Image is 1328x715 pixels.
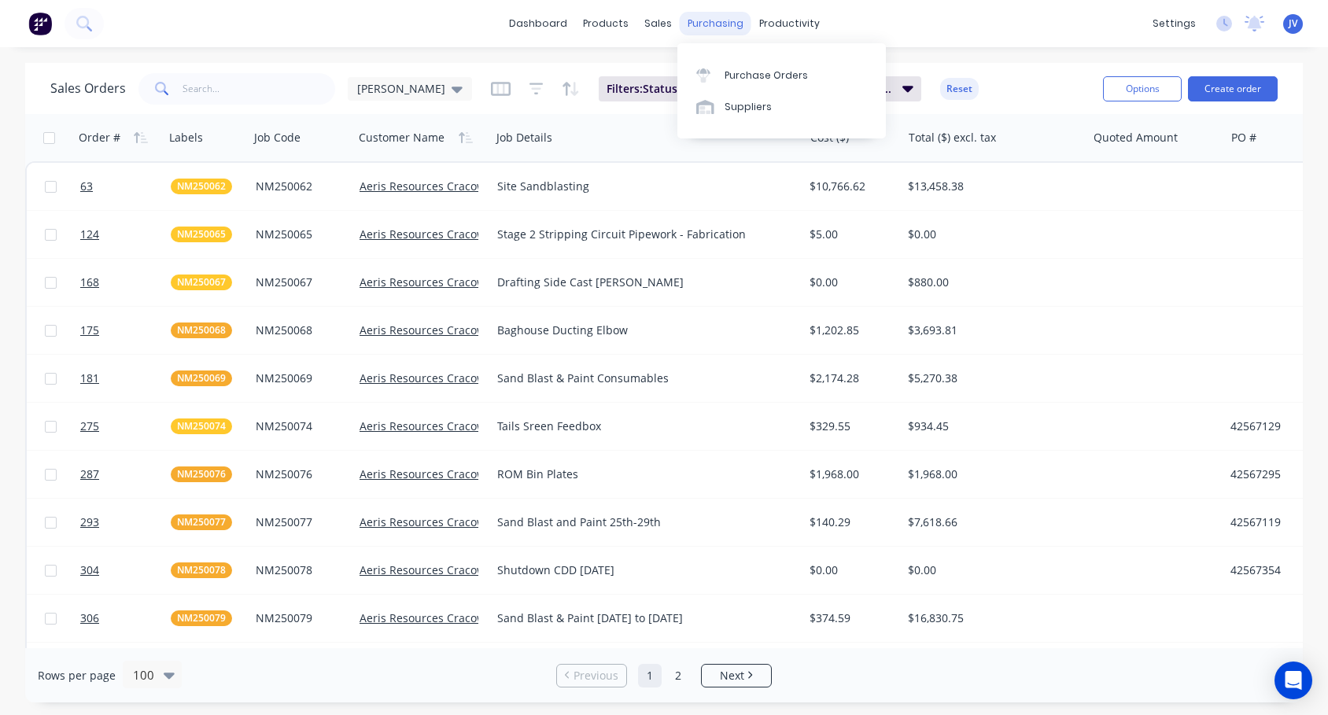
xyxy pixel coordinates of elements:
[80,163,171,210] a: 63
[177,466,226,482] span: NM250076
[1275,662,1312,699] div: Open Intercom Messenger
[1230,418,1298,434] div: 42567129
[360,227,548,241] a: Aeris Resources Cracow Operations
[908,322,1072,338] div: $3,693.81
[50,81,126,96] h1: Sales Orders
[497,562,782,578] div: Shutdown CDD [DATE]
[177,227,226,242] span: NM250065
[497,418,782,434] div: Tails Sreen Feedbox
[810,179,891,194] div: $10,766.62
[908,418,1072,434] div: $934.45
[638,664,662,687] a: Page 1 is your current page
[80,514,99,530] span: 293
[497,466,782,482] div: ROM Bin Plates
[666,664,690,687] a: Page 2
[80,547,171,594] a: 304
[720,668,744,684] span: Next
[1230,466,1298,482] div: 42567295
[79,130,120,146] div: Order #
[177,418,226,434] span: NM250074
[80,275,99,290] span: 168
[256,418,343,434] div: NM250074
[1230,514,1298,530] div: 42567119
[177,179,226,194] span: NM250062
[256,514,343,530] div: NM250077
[497,610,782,626] div: Sand Blast & Paint [DATE] to [DATE]
[909,130,996,146] div: Total ($) excl. tax
[80,499,171,546] a: 293
[80,259,171,306] a: 168
[497,370,782,386] div: Sand Blast & Paint Consumables
[702,668,771,684] a: Next page
[38,668,116,684] span: Rows per page
[177,275,226,290] span: NM250067
[1094,130,1178,146] div: Quoted Amount
[80,355,171,402] a: 181
[574,668,618,684] span: Previous
[751,12,828,35] div: productivity
[256,322,343,338] div: NM250068
[677,59,886,90] a: Purchase Orders
[80,211,171,258] a: 124
[360,275,548,289] a: Aeris Resources Cracow Operations
[171,179,232,194] button: NM250062
[80,418,99,434] span: 275
[256,275,343,290] div: NM250067
[680,12,751,35] div: purchasing
[256,227,343,242] div: NM250065
[177,562,226,578] span: NM250078
[80,370,99,386] span: 181
[177,370,226,386] span: NM250069
[940,78,979,100] button: Reset
[360,370,548,385] a: Aeris Resources Cracow Operations
[360,179,548,193] a: Aeris Resources Cracow Operations
[80,403,171,450] a: 275
[171,275,232,290] button: NM250067
[550,664,778,687] ul: Pagination
[810,562,891,578] div: $0.00
[360,466,548,481] a: Aeris Resources Cracow Operations
[1230,562,1298,578] div: 42567354
[810,227,891,242] div: $5.00
[177,610,226,626] span: NM250079
[80,643,171,690] a: 307
[183,73,336,105] input: Search...
[1231,130,1256,146] div: PO #
[497,514,782,530] div: Sand Blast and Paint 25th-29th
[810,514,891,530] div: $140.29
[357,80,445,97] span: [PERSON_NAME]
[171,370,232,386] button: NM250069
[169,130,203,146] div: Labels
[171,514,232,530] button: NM250077
[359,130,445,146] div: Customer Name
[636,12,680,35] div: sales
[725,68,808,83] div: Purchase Orders
[810,610,891,626] div: $374.59
[171,562,232,578] button: NM250078
[171,466,232,482] button: NM250076
[360,418,548,433] a: Aeris Resources Cracow Operations
[80,451,171,498] a: 287
[677,91,886,123] a: Suppliers
[810,418,891,434] div: $329.55
[177,322,226,338] span: NM250068
[1289,17,1297,31] span: JV
[575,12,636,35] div: products
[171,610,232,626] button: NM250079
[1103,76,1182,101] button: Options
[908,227,1072,242] div: $0.00
[360,514,548,529] a: Aeris Resources Cracow Operations
[908,370,1072,386] div: $5,270.38
[810,275,891,290] div: $0.00
[360,610,548,625] a: Aeris Resources Cracow Operations
[80,595,171,642] a: 306
[80,179,93,194] span: 63
[908,179,1072,194] div: $13,458.38
[28,12,52,35] img: Factory
[599,76,706,101] button: Filters:Status
[360,562,548,577] a: Aeris Resources Cracow Operations
[177,514,226,530] span: NM250077
[80,227,99,242] span: 124
[171,322,232,338] button: NM250068
[171,418,232,434] button: NM250074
